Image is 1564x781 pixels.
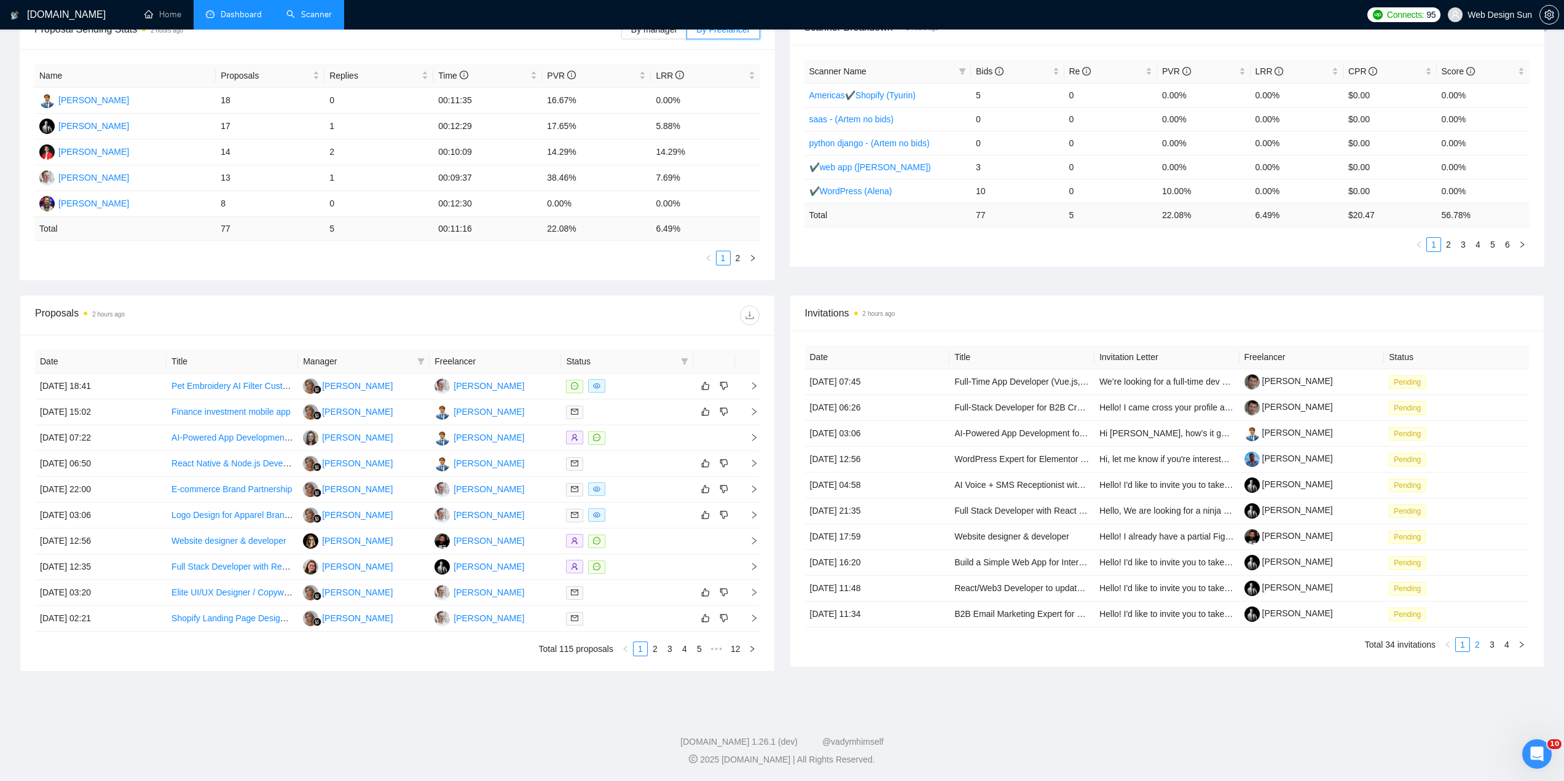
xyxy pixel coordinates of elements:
[303,379,318,394] img: MC
[144,9,181,20] a: homeHome
[693,642,706,656] a: 5
[1182,67,1191,76] span: info-circle
[39,144,55,160] img: AT
[681,358,688,365] span: filter
[571,511,578,519] span: mail
[1373,10,1383,20] img: upwork-logo.png
[809,162,931,172] a: ✔web app ([PERSON_NAME])
[313,618,321,626] img: gigradar-bm.png
[1514,637,1529,652] button: right
[701,613,710,623] span: like
[1244,529,1260,544] img: c1XGIR80b-ujuyfVcW6A3kaqzQZRcZzackAGyi0NecA1iqtpIyJxhaP9vgsW63mpYE
[959,68,966,75] span: filter
[1466,67,1475,76] span: info-circle
[1471,238,1485,251] a: 4
[1389,582,1426,595] span: Pending
[303,585,318,600] img: MC
[745,251,760,265] button: right
[1064,83,1158,107] td: 0
[678,352,691,371] span: filter
[731,251,745,265] li: 2
[954,480,1238,490] a: AI Voice + SMS Receptionist with Quote & Booking System (Twilio + GPT)
[303,611,318,626] img: MC
[809,186,892,196] a: ✔WordPress (Alena)
[313,463,321,471] img: gigradar-bm.png
[662,642,677,656] li: 3
[567,71,576,79] span: info-circle
[171,433,377,442] a: AI-Powered App Development for Construction Sector
[303,509,393,519] a: MC[PERSON_NAME]
[434,535,524,545] a: DS[PERSON_NAME]
[1256,66,1284,76] span: LRR
[417,358,425,365] span: filter
[324,64,433,88] th: Replies
[434,456,450,471] img: IT
[663,642,677,656] a: 3
[547,71,576,80] span: PVR
[971,83,1064,107] td: 5
[956,62,969,80] span: filter
[1515,237,1530,252] button: right
[1244,374,1260,390] img: c1NTvE-xGdEzmUe4E723X2fZNKPUviW1hr_O-fJwZB_pgnKMptW1ZTwxcsgWXerR48
[571,589,578,596] span: mail
[454,457,524,470] div: [PERSON_NAME]
[1471,638,1484,651] a: 2
[1455,637,1470,652] li: 1
[39,170,55,186] img: IS
[1389,556,1426,570] span: Pending
[1244,583,1333,592] a: [PERSON_NAME]
[720,510,728,520] span: dislike
[698,611,713,626] button: like
[303,456,318,471] img: MC
[745,642,760,656] li: Next Page
[303,533,318,549] img: NR
[1437,83,1530,107] td: 0.00%
[822,737,884,747] a: @vadymhimself
[313,514,321,523] img: gigradar-bm.png
[995,67,1004,76] span: info-circle
[809,66,866,76] span: Scanner Name
[1244,400,1260,415] img: c1NTvE-xGdEzmUe4E723X2fZNKPUviW1hr_O-fJwZB_pgnKMptW1ZTwxcsgWXerR48
[434,379,450,394] img: IS
[1348,66,1377,76] span: CPR
[701,407,710,417] span: like
[415,352,427,371] span: filter
[705,254,712,262] span: left
[1244,581,1260,596] img: c1gL6zrSnaLfgYKYkFATEphiaYUktmWufcnFf0LjwKMSqAgMgbkjeeCFT-2vzQzOoS
[1244,376,1333,386] a: [PERSON_NAME]
[434,509,524,519] a: IS[PERSON_NAME]
[216,64,324,88] th: Proposals
[303,458,393,468] a: MC[PERSON_NAME]
[303,587,393,597] a: MC[PERSON_NAME]
[1441,237,1456,252] li: 2
[1539,10,1559,20] a: setting
[727,642,744,656] a: 12
[322,405,393,418] div: [PERSON_NAME]
[454,508,524,522] div: [PERSON_NAME]
[698,379,713,393] button: like
[434,458,524,468] a: IT[PERSON_NAME]
[717,508,731,522] button: dislike
[313,489,321,497] img: gigradar-bm.png
[34,64,216,88] th: Name
[322,379,393,393] div: [PERSON_NAME]
[1244,453,1333,463] a: [PERSON_NAME]
[571,485,578,493] span: mail
[433,88,542,114] td: 00:11:35
[454,611,524,625] div: [PERSON_NAME]
[322,534,393,547] div: [PERSON_NAME]
[1244,479,1333,489] a: [PERSON_NAME]
[171,587,372,597] a: Elite UI/UX Designer / Copywriter | DTC Ecommerce
[303,484,393,493] a: MC[PERSON_NAME]
[1519,241,1526,248] span: right
[680,737,798,747] a: [DOMAIN_NAME] 1.26.1 (dev)
[303,404,318,420] img: MC
[1244,555,1260,570] img: c1gL6zrSnaLfgYKYkFATEphiaYUktmWufcnFf0LjwKMSqAgMgbkjeeCFT-2vzQzOoS
[171,484,292,494] a: E-commerce Brand Partnership
[1343,83,1437,107] td: $0.00
[593,537,600,544] span: message
[701,510,710,520] span: like
[698,508,713,522] button: like
[434,482,450,497] img: IS
[221,69,310,82] span: Proposals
